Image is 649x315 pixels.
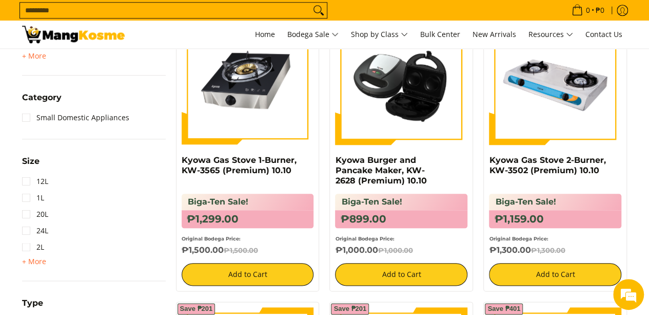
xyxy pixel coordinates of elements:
span: • [568,5,607,16]
span: Contact Us [585,29,622,39]
del: ₱1,000.00 [378,246,412,254]
span: 0 [584,7,592,14]
nav: Main Menu [135,21,627,48]
a: New Arrivals [467,21,521,48]
small: Original Bodega Price: [489,236,548,242]
a: Bulk Center [415,21,465,48]
summary: Open [22,255,46,268]
small: Original Bodega Price: [182,236,241,242]
summary: Open [22,299,43,315]
span: Bodega Sale [287,28,339,41]
a: Kyowa Gas Stove 1-Burner, KW-3565 (Premium) 10.10 [182,155,297,175]
span: + More [22,52,46,60]
a: Shop by Class [346,21,413,48]
span: Type [22,299,43,307]
h6: ₱1,299.00 [182,210,314,228]
img: kyowa-tempered-glass-single-gas-burner-full-view-mang-kosme [182,12,314,145]
a: Resources [523,21,578,48]
span: Bulk Center [420,29,460,39]
a: Bodega Sale [282,21,344,48]
summary: Open [22,50,46,62]
del: ₱1,500.00 [224,246,258,254]
img: Small Appliances l Mang Kosme: Home Appliances Warehouse Sale | Page 2 [22,26,125,43]
button: Search [310,3,327,18]
h6: ₱1,000.00 [335,245,467,255]
a: Home [250,21,280,48]
h6: ₱899.00 [335,210,467,228]
a: Kyowa Burger and Pancake Maker, KW-2628 (Premium) 10.10 [335,155,426,186]
del: ₱1,300.00 [530,246,565,254]
summary: Open [22,157,40,173]
span: Save ₱201 [333,306,366,312]
span: Size [22,157,40,165]
button: Add to Cart [182,263,314,286]
img: kyowa-burger-and-pancake-maker-premium-full-view-mang-kosme [335,12,467,145]
a: Contact Us [580,21,627,48]
span: + More [22,257,46,266]
span: Shop by Class [351,28,408,41]
span: Resources [528,28,573,41]
a: 1L [22,190,44,206]
a: Kyowa Gas Stove 2-Burner, KW-3502 (Premium) 10.10 [489,155,605,175]
button: Add to Cart [489,263,621,286]
h6: ₱1,500.00 [182,245,314,255]
h6: ₱1,300.00 [489,245,621,255]
span: New Arrivals [473,29,516,39]
summary: Open [22,94,62,109]
a: 20L [22,206,48,223]
img: kyowa-2-burner-gas-stove-stainless-steel-premium-full-view-mang-kosme [489,12,621,145]
span: Save ₱201 [180,306,213,312]
h6: ₱1,159.00 [489,210,621,228]
span: ₱0 [594,7,606,14]
a: Small Domestic Appliances [22,109,129,126]
span: Save ₱401 [487,306,520,312]
button: Add to Cart [335,263,467,286]
a: 24L [22,223,48,239]
a: 2L [22,239,44,255]
a: 12L [22,173,48,190]
small: Original Bodega Price: [335,236,394,242]
span: Home [255,29,275,39]
span: Category [22,94,62,102]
